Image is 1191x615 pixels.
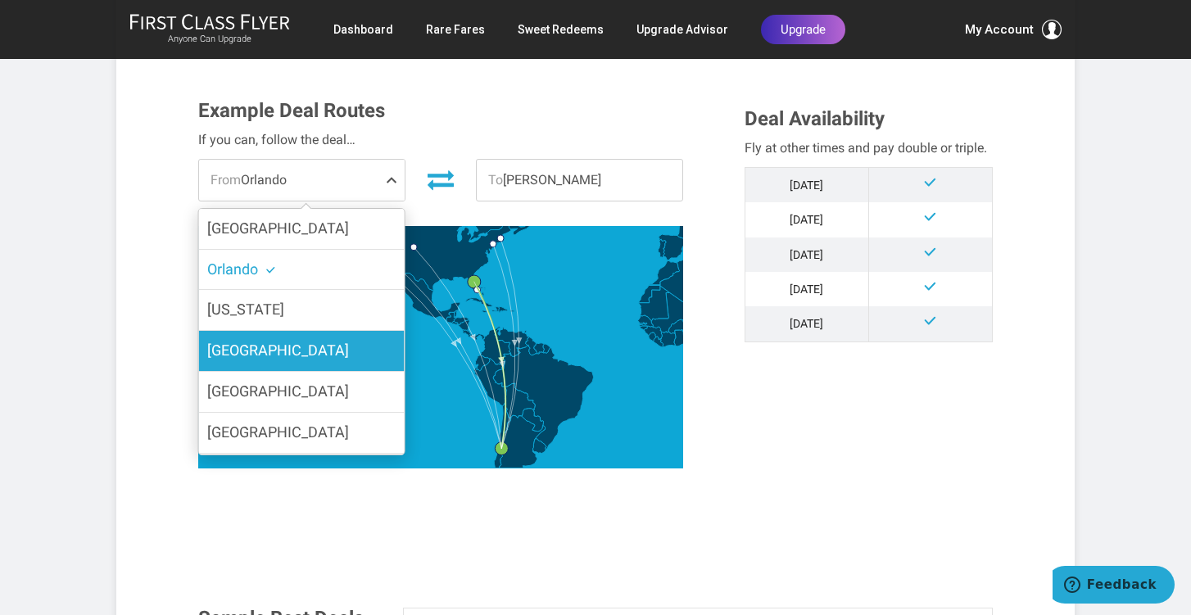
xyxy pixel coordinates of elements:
td: [DATE] [745,167,868,202]
path: Portugal [658,240,666,258]
span: [US_STATE] [207,301,284,318]
g: Boston [497,235,511,242]
path: Belize [454,310,457,317]
path: El Salvador [452,322,458,325]
span: From [211,172,241,188]
path: Jamaica [482,310,487,313]
a: Sweet Redeems [518,15,604,44]
path: Burkina Faso [668,319,688,334]
div: If you can, follow the deal… [198,129,683,151]
img: First Class Flyer [129,13,290,30]
td: [DATE] [745,237,868,272]
div: Fly at other times and pay double or triple. [745,138,993,159]
path: French Guiana [543,344,550,354]
path: Brazil [493,346,594,450]
path: Nicaragua [458,320,469,332]
path: Western Sahara [639,285,660,304]
path: Mauritania [639,286,670,321]
button: Invert Route Direction [418,161,464,197]
path: Costa Rica [463,330,472,337]
span: [GEOGRAPHIC_DATA] [207,219,349,237]
a: Upgrade Advisor [636,15,728,44]
path: Dominican Republic [498,307,507,314]
a: Dashboard [333,15,393,44]
span: To [488,172,503,188]
path: Guatemala [446,313,457,323]
path: Gambia [640,323,647,324]
span: Orlando [199,160,405,201]
span: [GEOGRAPHIC_DATA] [207,382,349,400]
path: Mexico [383,270,460,321]
path: Paraguay [522,409,543,432]
a: First Class FlyerAnyone Can Upgrade [129,13,290,46]
path: Cuba [465,298,493,307]
path: Peru [474,359,507,406]
path: Honduras [454,318,469,326]
span: [GEOGRAPHIC_DATA] [207,341,349,359]
span: [GEOGRAPHIC_DATA] [207,423,349,441]
button: My Account [965,20,1062,39]
path: Côte d'Ivoire [660,332,676,347]
path: Colombia [480,327,511,369]
span: Example Deal Routes [198,99,385,122]
td: [DATE] [745,202,868,237]
g: Miami [474,287,488,293]
path: Morocco [649,261,679,286]
path: Sierra Leone [649,333,656,341]
path: Panama [470,334,485,341]
path: Trinidad and Tobago [524,331,527,333]
iframe: Opens a widget where you can find more information [1053,566,1175,607]
path: Guyana [525,337,537,355]
span: [PERSON_NAME] [477,160,682,201]
path: Algeria [660,257,713,310]
path: Suriname [534,343,545,354]
span: Orlando [207,260,258,278]
path: Venezuela [495,328,529,357]
g: Orlando [468,275,491,288]
td: [DATE] [745,272,868,306]
path: Liberia [653,337,663,347]
path: Senegal [637,316,653,328]
g: New York [490,241,504,247]
a: Upgrade [761,15,845,44]
a: Rare Fares [426,15,485,44]
small: Anyone Can Upgrade [129,34,290,45]
path: Spain [659,234,691,260]
path: Mali [651,293,693,333]
path: Ghana [674,330,685,346]
path: Uruguay [533,439,546,454]
g: Santiago [495,442,519,455]
td: [DATE] [745,306,868,341]
span: My Account [965,20,1034,39]
path: Puerto Rico [510,310,514,312]
span: Deal Availability [745,107,885,130]
path: Bolivia [505,383,536,418]
path: Guinea-Bissau [640,326,647,330]
path: Haiti [491,307,499,312]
